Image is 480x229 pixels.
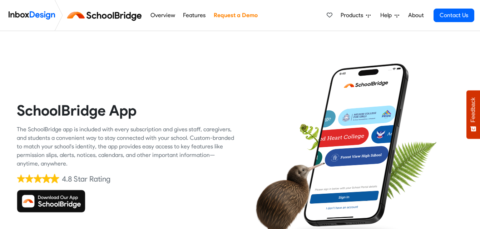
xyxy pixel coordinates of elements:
[377,8,402,22] a: Help
[62,174,110,184] div: 4.8 Star Rating
[66,7,146,24] img: schoolbridge logo
[17,190,85,213] img: Download SchoolBridge App
[17,101,235,119] heading: SchoolBridge App
[181,8,208,22] a: Features
[380,11,395,20] span: Help
[466,90,480,139] button: Feedback - Show survey
[212,8,259,22] a: Request a Demo
[17,125,235,168] div: The SchoolBridge app is included with every subscription and gives staff, caregivers, and student...
[338,8,373,22] a: Products
[300,63,413,227] img: phone.png
[434,9,474,22] a: Contact Us
[341,11,366,20] span: Products
[470,97,476,122] span: Feedback
[148,8,177,22] a: Overview
[406,8,426,22] a: About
